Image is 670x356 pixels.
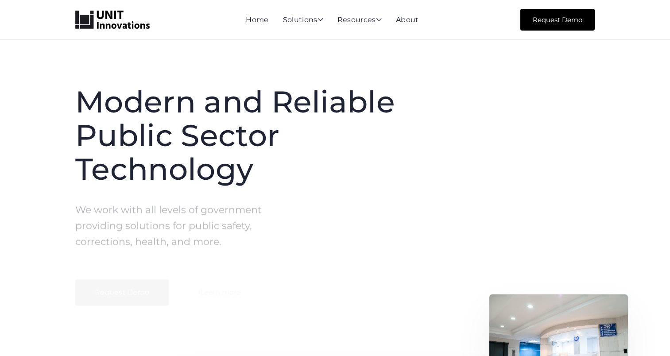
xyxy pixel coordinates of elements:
a: About [396,15,419,24]
div: Resources [337,16,382,24]
div: Solutions [283,16,323,24]
span:  [318,16,323,23]
div: Resources [337,16,382,24]
a: Home [246,15,268,24]
a: home [75,11,150,29]
a: Request Demo [75,279,169,306]
div: Solutions [283,16,323,24]
span:  [376,16,382,23]
p: We work with all levels of government providing solutions for public safety, corrections, health,... [75,202,279,250]
a: Learn more [180,279,261,306]
a: Request Demo [520,9,595,31]
h1: Modern and Reliable Public Sector Technology [75,85,438,186]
